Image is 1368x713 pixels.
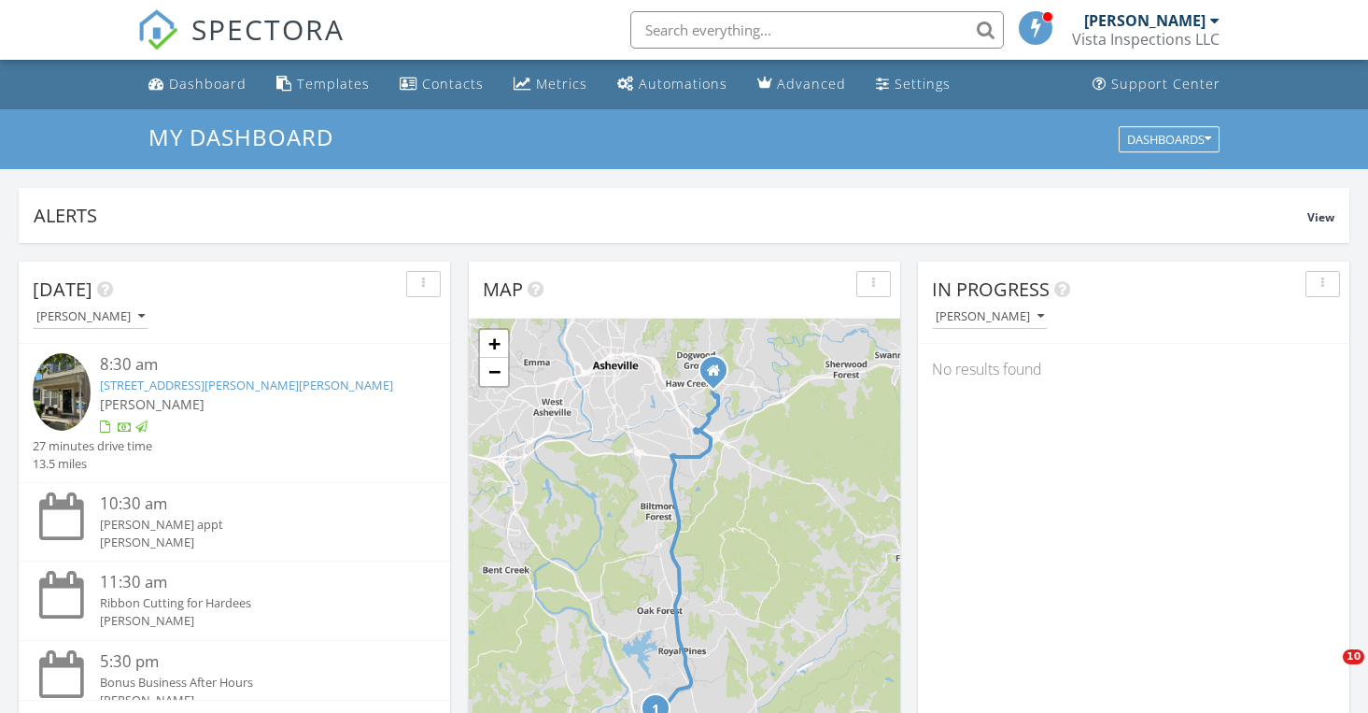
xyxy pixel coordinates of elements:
[100,353,402,377] div: 8:30 am
[630,11,1004,49] input: Search everything...
[932,305,1048,330] button: [PERSON_NAME]
[639,75,727,93] div: Automations
[141,67,254,102] a: Dashboard
[169,75,247,93] div: Dashboard
[100,492,402,516] div: 10:30 am
[610,67,735,102] a: Automations (Basic)
[1072,30,1220,49] div: Vista Inspections LLC
[33,277,92,302] span: [DATE]
[100,692,402,709] div: [PERSON_NAME]
[713,370,725,381] div: 109 Kingsgate Rd., Asheville NC 28805
[422,75,484,93] div: Contacts
[148,121,333,152] span: My Dashboard
[918,344,1349,394] div: No results found
[33,305,148,330] button: [PERSON_NAME]
[483,277,523,302] span: Map
[1127,133,1211,146] div: Dashboards
[100,650,402,674] div: 5:30 pm
[36,310,145,323] div: [PERSON_NAME]
[480,330,508,358] a: Zoom in
[191,9,345,49] span: SPECTORA
[297,75,370,93] div: Templates
[932,277,1050,302] span: In Progress
[777,75,846,93] div: Advanced
[137,9,178,50] img: The Best Home Inspection Software - Spectora
[480,358,508,386] a: Zoom out
[392,67,491,102] a: Contacts
[1343,649,1364,664] span: 10
[895,75,951,93] div: Settings
[750,67,853,102] a: Advanced
[33,437,152,455] div: 27 minutes drive time
[1111,75,1220,93] div: Support Center
[33,353,91,430] img: 9350218%2Fcover_photos%2F1OpZgl6oFFI6y5LIfSCt%2Fsmall.jpg
[1084,11,1206,30] div: [PERSON_NAME]
[100,516,402,534] div: [PERSON_NAME] appt
[936,310,1044,323] div: [PERSON_NAME]
[100,377,393,393] a: [STREET_ADDRESS][PERSON_NAME][PERSON_NAME]
[1085,67,1228,102] a: Support Center
[269,67,377,102] a: Templates
[1307,209,1334,225] span: View
[506,67,595,102] a: Metrics
[100,395,204,413] span: [PERSON_NAME]
[1119,126,1220,152] button: Dashboards
[100,612,402,630] div: [PERSON_NAME]
[100,534,402,551] div: [PERSON_NAME]
[100,571,402,594] div: 11:30 am
[33,353,436,473] a: 8:30 am [STREET_ADDRESS][PERSON_NAME][PERSON_NAME] [PERSON_NAME] 27 minutes drive time 13.5 miles
[137,25,345,64] a: SPECTORA
[100,594,402,612] div: Ribbon Cutting for Hardees
[100,674,402,692] div: Bonus Business After Hours
[34,203,1307,228] div: Alerts
[536,75,587,93] div: Metrics
[868,67,958,102] a: Settings
[33,455,152,473] div: 13.5 miles
[1305,649,1349,694] iframe: Intercom live chat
